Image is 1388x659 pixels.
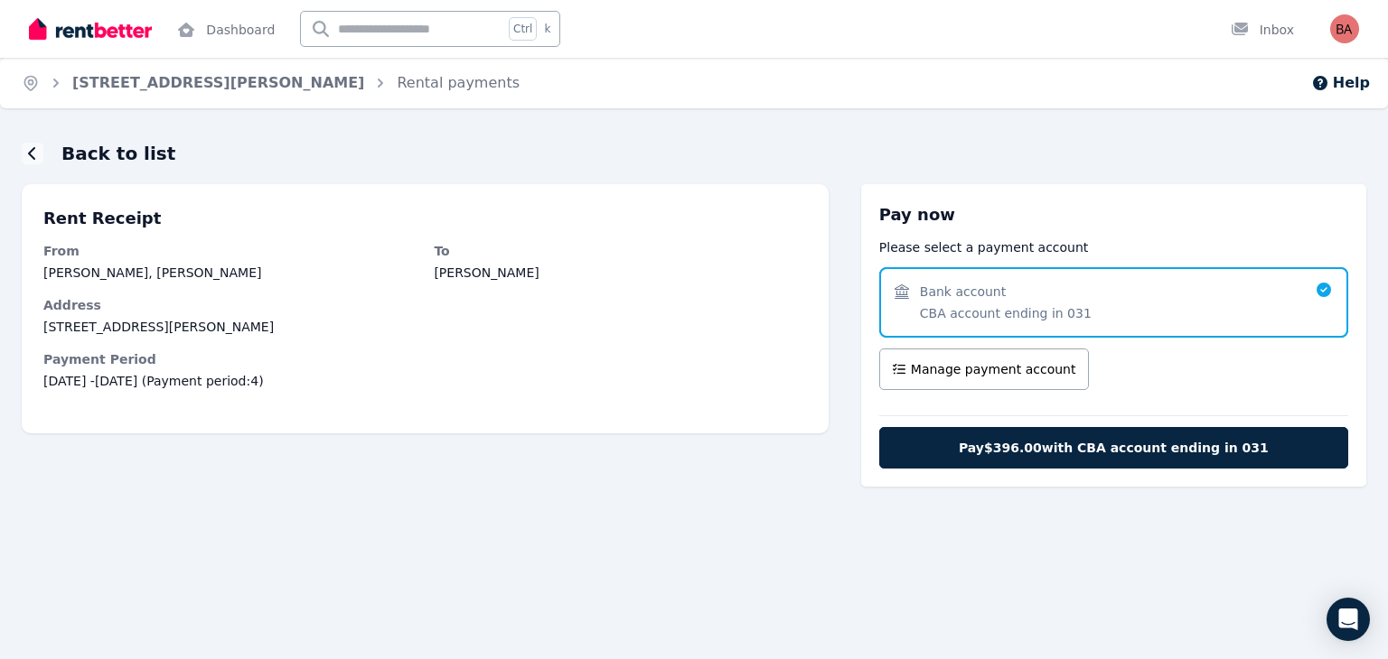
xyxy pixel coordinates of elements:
[397,74,520,91] a: Rental payments
[72,74,364,91] a: [STREET_ADDRESS][PERSON_NAME]
[43,206,807,231] p: Rent Receipt
[879,238,1348,256] p: Please select a payment account
[920,304,1092,322] span: CBA account ending in 031
[43,242,416,260] dt: From
[434,242,806,260] dt: To
[43,296,807,314] dt: Address
[434,264,806,282] dd: [PERSON_NAME]
[1330,14,1359,43] img: Bronwyn Alexander
[1327,598,1370,641] div: Open Intercom Messenger
[43,372,807,390] span: [DATE] - [DATE] (Payment period: 4 )
[43,350,807,368] dt: Payment Period
[43,318,807,336] dd: [STREET_ADDRESS][PERSON_NAME]
[43,264,416,282] dd: [PERSON_NAME], [PERSON_NAME]
[911,360,1076,378] span: Manage payment account
[1231,21,1294,39] div: Inbox
[61,141,175,166] h1: Back to list
[509,17,537,41] span: Ctrl
[879,348,1090,390] button: Manage payment account
[29,15,152,42] img: RentBetter
[920,283,1006,301] span: Bank account
[1311,72,1370,94] button: Help
[959,439,1269,457] span: Pay $396.00 with CBA account ending in 031
[879,202,1348,227] h3: Pay now
[879,427,1348,469] button: Pay$396.00with CBA account ending in 031
[544,22,550,36] span: k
